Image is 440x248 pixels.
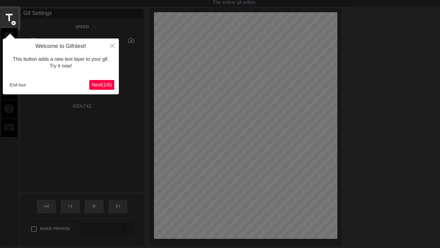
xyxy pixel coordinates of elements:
[7,50,114,76] div: This button adds a new text layer to your gif. Try it now!
[105,38,119,53] button: Close
[7,80,28,89] button: End tour
[7,43,114,50] h4: Welcome to Gifntext!
[92,82,112,87] span: Next ( 1 / 6 )
[89,80,114,90] button: Next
